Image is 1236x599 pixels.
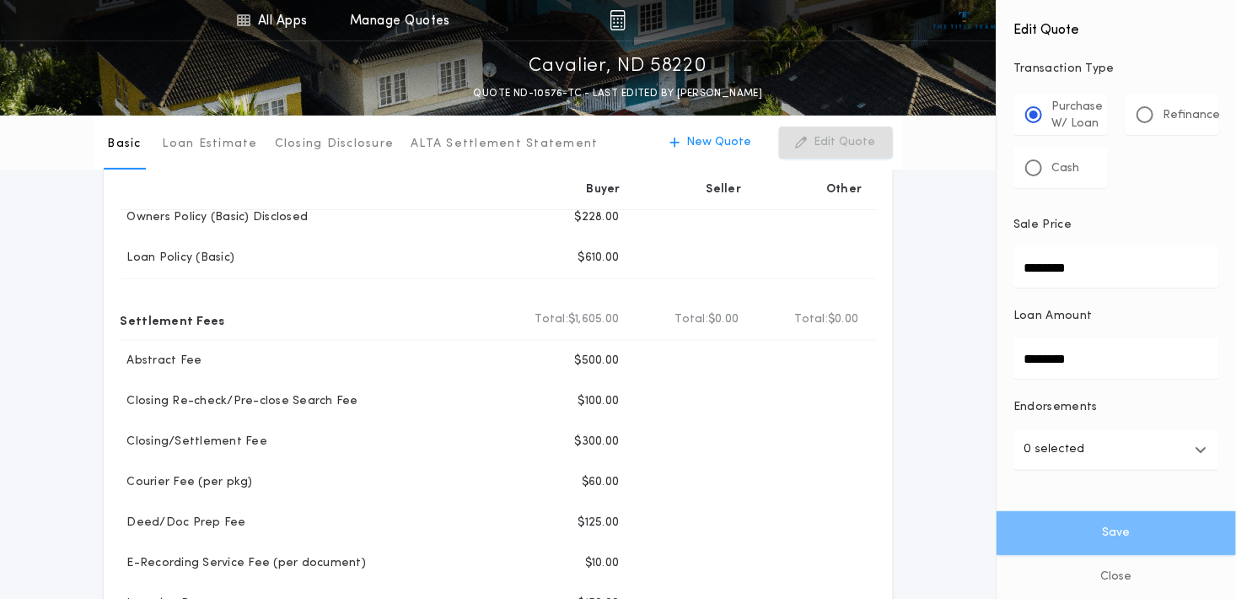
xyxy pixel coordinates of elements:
[1013,61,1219,78] p: Transaction Type
[707,181,742,198] p: Seller
[582,474,620,491] p: $60.00
[814,134,876,151] p: Edit Quote
[997,511,1236,555] button: Save
[121,306,225,333] p: Settlement Fees
[578,515,620,532] p: $125.00
[585,555,620,572] p: $10.00
[1013,338,1219,379] input: Loan Amount
[1013,399,1219,416] p: Endorsements
[795,311,829,328] b: Total:
[121,474,253,491] p: Courier Fee (per pkg)
[828,311,858,328] span: $0.00
[121,515,246,532] p: Deed/Doc Prep Fee
[1024,440,1084,460] p: 0 selected
[121,393,358,410] p: Closing Re-check/Pre-close Search Fee
[1013,217,1072,234] p: Sale Price
[826,181,862,198] p: Other
[568,311,619,328] span: $1,605.00
[610,10,626,30] img: img
[675,311,709,328] b: Total:
[121,555,367,572] p: E-Recording Service Fee (per document)
[575,353,620,370] p: $500.00
[708,311,739,328] span: $0.00
[121,250,235,267] p: Loan Policy (Basic)
[529,53,707,80] p: Cavalier, ND 58220
[933,12,997,29] img: vs-icon
[575,209,620,226] p: $228.00
[575,434,620,451] p: $300.00
[578,250,620,267] p: $610.00
[163,136,258,153] p: Loan Estimate
[1163,107,1220,124] p: Refinance
[411,136,598,153] p: ALTA Settlement Statement
[1013,10,1219,40] h4: Edit Quote
[121,434,268,451] p: Closing/Settlement Fee
[121,209,309,226] p: Owners Policy (Basic) Disclosed
[578,393,620,410] p: $100.00
[779,127,893,159] button: Edit Quote
[1013,308,1093,325] p: Loan Amount
[687,134,752,151] p: New Quote
[275,136,395,153] p: Closing Disclosure
[473,85,762,102] p: QUOTE ND-10576-TC - LAST EDITED BY [PERSON_NAME]
[1013,429,1219,470] button: 0 selected
[997,555,1236,599] button: Close
[1051,99,1103,132] p: Purchase W/ Loan
[535,311,569,328] b: Total:
[1051,160,1079,177] p: Cash
[1013,247,1219,288] input: Sale Price
[107,136,141,153] p: Basic
[653,127,769,159] button: New Quote
[121,353,202,370] p: Abstract Fee
[587,181,621,198] p: Buyer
